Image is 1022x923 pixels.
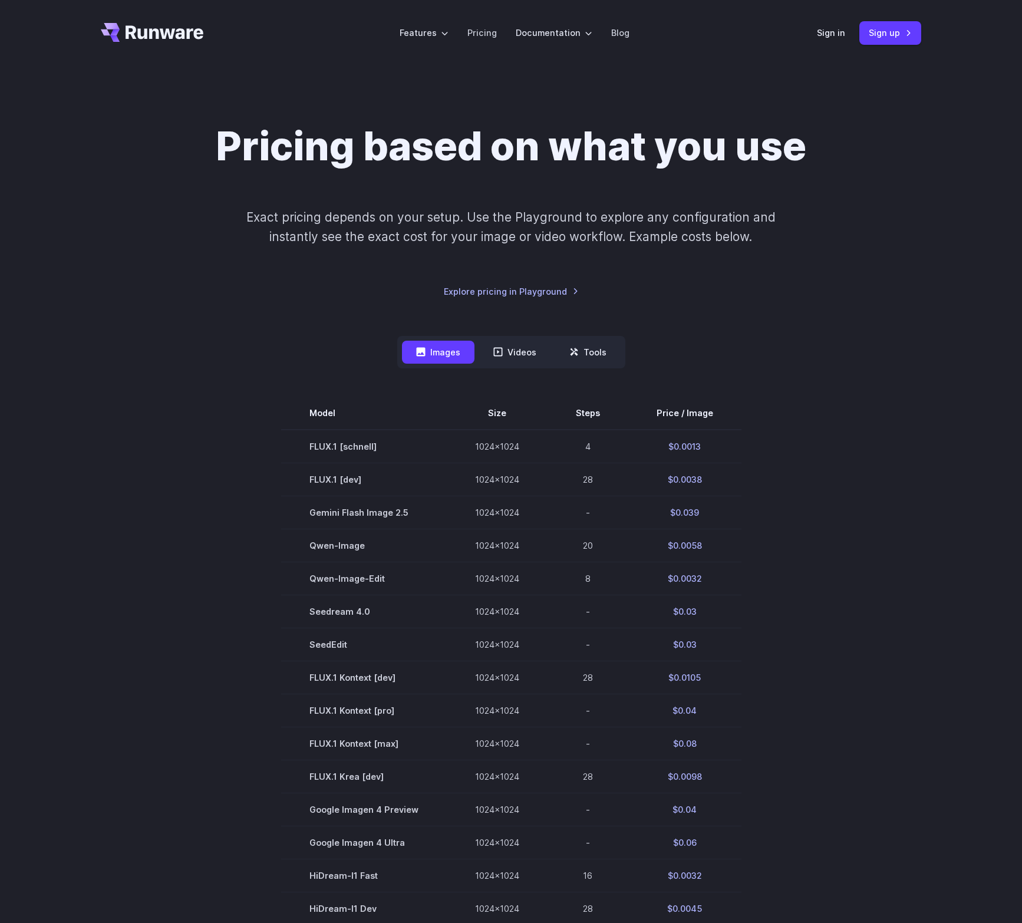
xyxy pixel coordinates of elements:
td: 1024x1024 [447,595,548,628]
a: Pricing [467,26,497,39]
th: Price / Image [628,397,741,430]
td: 1024x1024 [447,628,548,661]
td: 1024x1024 [447,463,548,496]
a: Blog [611,26,629,39]
td: 1024x1024 [447,826,548,859]
th: Model [281,397,447,430]
label: Features [400,26,449,39]
td: $0.08 [628,727,741,760]
td: $0.0032 [628,562,741,595]
td: - [548,793,628,826]
th: Steps [548,397,628,430]
a: Sign in [817,26,845,39]
a: Go to / [101,23,203,42]
button: Videos [479,341,550,364]
label: Documentation [516,26,592,39]
td: Qwen-Image [281,529,447,562]
h1: Pricing based on what you use [216,123,806,170]
td: $0.0013 [628,430,741,463]
td: 1024x1024 [447,694,548,727]
td: 28 [548,760,628,793]
td: - [548,496,628,529]
td: $0.0105 [628,661,741,694]
td: - [548,727,628,760]
td: 1024x1024 [447,562,548,595]
td: HiDream-I1 Fast [281,859,447,892]
td: - [548,694,628,727]
td: Seedream 4.0 [281,595,447,628]
td: $0.04 [628,793,741,826]
td: $0.0098 [628,760,741,793]
a: Sign up [859,21,921,44]
td: FLUX.1 [dev] [281,463,447,496]
td: $0.03 [628,628,741,661]
td: 16 [548,859,628,892]
td: 1024x1024 [447,529,548,562]
td: 8 [548,562,628,595]
td: 1024x1024 [447,760,548,793]
td: FLUX.1 Kontext [max] [281,727,447,760]
th: Size [447,397,548,430]
td: $0.0032 [628,859,741,892]
td: Google Imagen 4 Preview [281,793,447,826]
td: Google Imagen 4 Ultra [281,826,447,859]
a: Explore pricing in Playground [444,285,579,298]
td: - [548,595,628,628]
p: Exact pricing depends on your setup. Use the Playground to explore any configuration and instantl... [224,207,798,247]
td: 1024x1024 [447,793,548,826]
td: 20 [548,529,628,562]
td: FLUX.1 Kontext [pro] [281,694,447,727]
td: 28 [548,463,628,496]
td: FLUX.1 [schnell] [281,430,447,463]
td: 1024x1024 [447,496,548,529]
td: 4 [548,430,628,463]
td: SeedEdit [281,628,447,661]
td: $0.0058 [628,529,741,562]
td: - [548,826,628,859]
button: Tools [555,341,621,364]
span: Gemini Flash Image 2.5 [309,506,418,519]
td: FLUX.1 Krea [dev] [281,760,447,793]
td: 1024x1024 [447,661,548,694]
td: $0.04 [628,694,741,727]
td: 1024x1024 [447,859,548,892]
button: Images [402,341,474,364]
td: $0.03 [628,595,741,628]
td: $0.0038 [628,463,741,496]
td: 28 [548,661,628,694]
td: - [548,628,628,661]
td: FLUX.1 Kontext [dev] [281,661,447,694]
td: 1024x1024 [447,430,548,463]
td: $0.06 [628,826,741,859]
td: $0.039 [628,496,741,529]
td: 1024x1024 [447,727,548,760]
td: Qwen-Image-Edit [281,562,447,595]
